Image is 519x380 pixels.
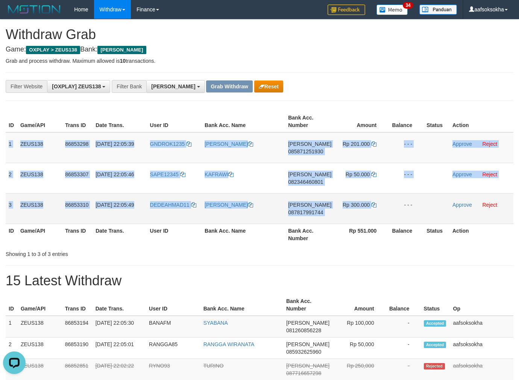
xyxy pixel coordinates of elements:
[286,341,329,347] span: [PERSON_NAME]
[146,338,200,359] td: RANGGA85
[120,58,126,64] strong: 10
[17,132,62,163] td: ZEUS138
[450,338,513,359] td: aafsoksokha
[62,316,93,338] td: 86853194
[6,273,513,288] h1: 15 Latest Withdraw
[424,320,446,327] span: Accepted
[283,294,332,316] th: Bank Acc. Number
[96,202,134,208] span: [DATE] 22:05:49
[146,294,200,316] th: User ID
[388,163,423,193] td: - - -
[288,141,331,147] span: [PERSON_NAME]
[62,338,93,359] td: 86853190
[150,171,179,177] span: SAPE12345
[424,342,446,348] span: Accepted
[112,80,146,93] div: Filter Bank
[332,338,385,359] td: Rp 50,000
[96,141,134,147] span: [DATE] 22:05:39
[150,202,190,208] span: DEDEAHMAD11
[288,202,331,208] span: [PERSON_NAME]
[47,80,110,93] button: [OXPLAY] ZEUS138
[147,111,202,132] th: User ID
[93,224,147,245] th: Date Trans.
[423,111,449,132] th: Status
[286,363,329,369] span: [PERSON_NAME]
[6,111,17,132] th: ID
[419,5,457,15] img: panduan.png
[286,370,321,376] span: Copy 087716657298 to clipboard
[65,141,88,147] span: 86853298
[6,294,18,316] th: ID
[150,202,196,208] a: DEDEAHMAD11
[6,224,17,245] th: ID
[206,80,252,92] button: Grab Withdraw
[343,202,370,208] span: Rp 300.000
[150,171,185,177] a: SAPE12345
[423,224,449,245] th: Status
[371,141,376,147] a: Copy 201000 to clipboard
[288,171,331,177] span: [PERSON_NAME]
[371,202,376,208] a: Copy 300000 to clipboard
[17,111,62,132] th: Game/API
[150,141,191,147] a: GNDROK1235
[286,349,321,355] span: Copy 085932625960 to clipboard
[388,132,423,163] td: - - -
[6,46,513,53] h4: Game: Bank:
[482,141,497,147] a: Reject
[403,2,413,9] span: 34
[17,224,62,245] th: Game/API
[62,294,93,316] th: Trans ID
[376,5,408,15] img: Button%20Memo.svg
[65,171,88,177] span: 86853307
[18,294,62,316] th: Game/API
[93,316,146,338] td: [DATE] 22:05:30
[332,316,385,338] td: Rp 100,000
[6,4,63,15] img: MOTION_logo.png
[286,327,321,333] span: Copy 081260856228 to clipboard
[151,83,195,89] span: [PERSON_NAME]
[254,80,283,92] button: Reset
[62,224,93,245] th: Trans ID
[328,5,365,15] img: Feedback.jpg
[385,294,421,316] th: Balance
[17,163,62,193] td: ZEUS138
[6,27,513,42] h1: Withdraw Grab
[146,316,200,338] td: BANAFM
[52,83,101,89] span: [OXPLAY] ZEUS138
[65,202,88,208] span: 86853310
[202,111,285,132] th: Bank Acc. Name
[343,141,370,147] span: Rp 201.000
[146,80,205,93] button: [PERSON_NAME]
[450,294,513,316] th: Op
[388,111,423,132] th: Balance
[6,80,47,93] div: Filter Website
[202,224,285,245] th: Bank Acc. Name
[26,46,80,54] span: OXPLAY > ZEUS138
[17,193,62,224] td: ZEUS138
[6,132,17,163] td: 1
[385,316,421,338] td: -
[288,209,323,215] span: Copy 087817991744 to clipboard
[203,320,228,326] a: SYABANA
[482,202,497,208] a: Reject
[147,224,202,245] th: User ID
[334,111,388,132] th: Amount
[482,171,497,177] a: Reject
[449,224,513,245] th: Action
[424,363,445,369] span: Rejected
[6,316,18,338] td: 1
[93,294,146,316] th: Date Trans.
[203,363,224,369] a: TURINO
[205,171,234,177] a: KAFRAWI
[286,320,329,326] span: [PERSON_NAME]
[6,338,18,359] td: 2
[450,316,513,338] td: aafsoksokha
[452,171,472,177] a: Approve
[285,224,334,245] th: Bank Acc. Number
[96,171,134,177] span: [DATE] 22:05:46
[62,111,93,132] th: Trans ID
[150,141,185,147] span: GNDROK1235
[421,294,450,316] th: Status
[285,111,334,132] th: Bank Acc. Number
[388,224,423,245] th: Balance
